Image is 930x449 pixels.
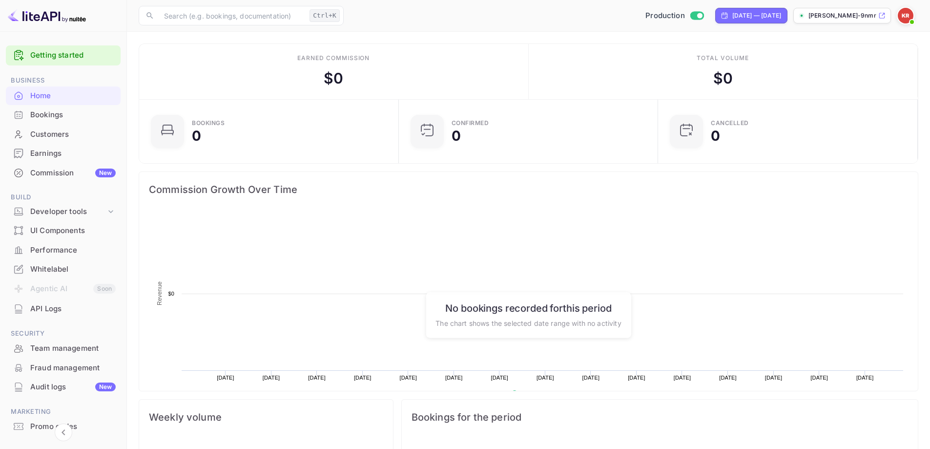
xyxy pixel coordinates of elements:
input: Search (e.g. bookings, documentation) [158,6,306,25]
div: Performance [6,241,121,260]
div: Audit logs [30,382,116,393]
span: Commission Growth Over Time [149,182,908,197]
div: Whitelabel [6,260,121,279]
div: Bookings [30,109,116,121]
text: Revenue [156,281,163,305]
div: UI Components [30,225,116,236]
span: Bookings for the period [412,409,908,425]
img: Kobus Roux [898,8,913,23]
text: [DATE] [263,375,280,381]
div: Bookings [6,106,121,125]
text: [DATE] [445,375,463,381]
text: [DATE] [856,375,874,381]
text: [DATE] [810,375,828,381]
div: Developer tools [30,206,106,217]
div: Customers [6,125,121,144]
div: Developer tools [6,203,121,220]
div: Promo codes [6,417,121,436]
text: [DATE] [399,375,417,381]
span: Production [645,10,685,21]
div: Earnings [6,144,121,163]
span: Business [6,75,121,86]
button: Collapse navigation [55,424,72,441]
div: Customers [30,129,116,140]
a: Team management [6,339,121,357]
a: Fraud management [6,359,121,377]
div: Total volume [697,54,749,63]
div: CANCELLED [711,120,749,126]
text: [DATE] [308,375,326,381]
div: Home [30,90,116,102]
div: $ 0 [713,67,733,89]
div: Fraud management [6,359,121,378]
div: API Logs [30,303,116,315]
div: Team management [6,339,121,358]
div: [DATE] — [DATE] [732,11,781,20]
div: Bookings [192,120,225,126]
div: 0 [192,129,201,143]
div: Promo codes [30,421,116,432]
div: New [95,169,116,177]
span: Security [6,328,121,339]
text: [DATE] [217,375,234,381]
a: Audit logsNew [6,378,121,396]
span: Weekly volume [149,409,383,425]
a: Whitelabel [6,260,121,278]
text: [DATE] [491,375,509,381]
text: [DATE] [582,375,600,381]
text: [DATE] [719,375,737,381]
a: Home [6,86,121,105]
div: UI Components [6,221,121,240]
text: [DATE] [628,375,645,381]
div: 0 [711,129,720,143]
text: [DATE] [354,375,372,381]
div: Earnings [30,148,116,159]
a: UI Components [6,221,121,239]
div: 0 [452,129,461,143]
div: Team management [30,343,116,354]
div: $ 0 [324,67,343,89]
text: Revenue [521,390,546,397]
a: Getting started [30,50,116,61]
a: API Logs [6,299,121,318]
a: Bookings [6,106,121,124]
div: Fraud management [30,363,116,374]
div: Whitelabel [30,264,116,275]
a: CommissionNew [6,164,121,182]
text: [DATE] [674,375,691,381]
div: Switch to Sandbox mode [641,10,707,21]
div: Getting started [6,45,121,65]
a: Earnings [6,144,121,162]
div: Earned commission [297,54,370,63]
div: CommissionNew [6,164,121,183]
text: [DATE] [765,375,783,381]
a: Promo codes [6,417,121,435]
div: Performance [30,245,116,256]
div: Audit logsNew [6,378,121,397]
div: New [95,383,116,391]
div: Commission [30,168,116,179]
p: [PERSON_NAME]-9nmr2.[PERSON_NAME]... [808,11,876,20]
a: Performance [6,241,121,259]
h6: No bookings recorded for this period [435,302,621,314]
text: [DATE] [537,375,554,381]
div: Ctrl+K [310,9,340,22]
p: The chart shows the selected date range with no activity [435,318,621,328]
div: API Logs [6,299,121,319]
span: Build [6,192,121,203]
img: LiteAPI logo [8,8,86,23]
span: Marketing [6,406,121,417]
a: Customers [6,125,121,143]
text: $0 [168,291,174,297]
div: Confirmed [452,120,489,126]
